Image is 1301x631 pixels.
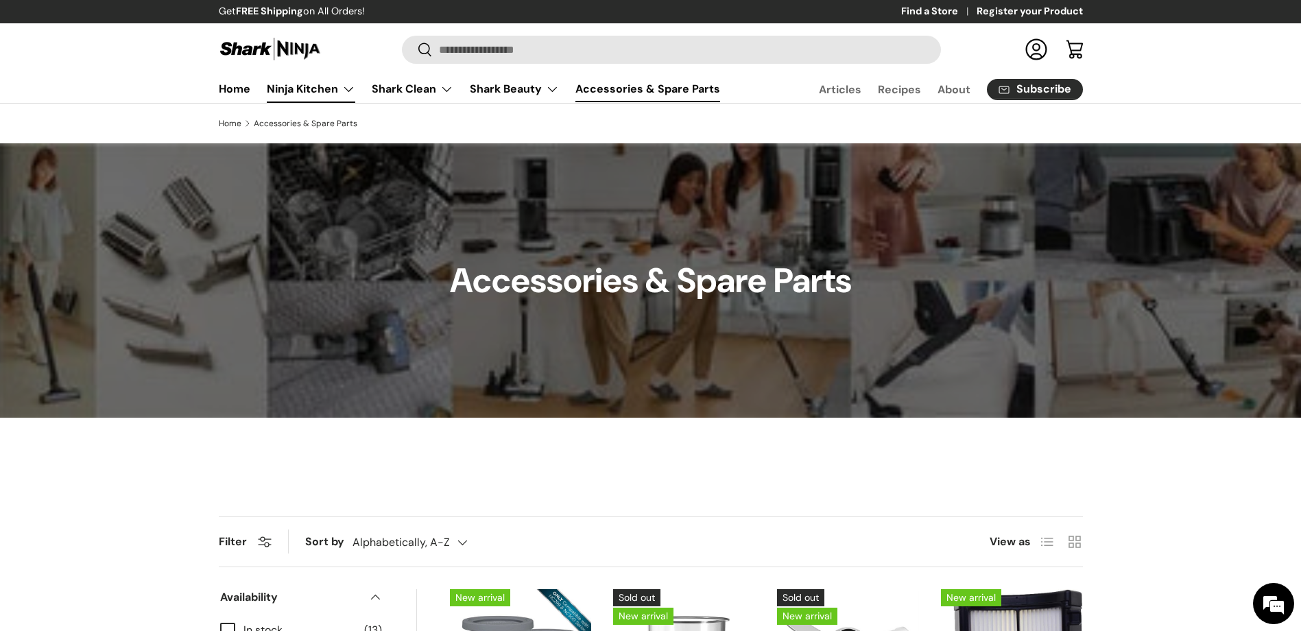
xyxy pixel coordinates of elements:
[777,608,837,625] span: New arrival
[1016,84,1071,95] span: Subscribe
[219,534,272,549] button: Filter
[987,79,1083,100] a: Subscribe
[938,76,970,103] a: About
[259,75,363,103] summary: Ninja Kitchen
[219,36,322,62] img: Shark Ninja Philippines
[219,75,250,102] a: Home
[941,589,1001,606] span: New arrival
[901,4,977,19] a: Find a Store
[29,173,239,311] span: We are offline. Please leave us a message.
[353,536,450,549] span: Alphabetically, A-Z
[613,608,673,625] span: New arrival
[450,589,510,606] span: New arrival
[353,530,495,554] button: Alphabetically, A-Z
[254,119,357,128] a: Accessories & Spare Parts
[305,534,353,550] label: Sort by
[878,76,921,103] a: Recipes
[990,534,1031,550] span: View as
[450,259,852,302] h1: Accessories & Spare Parts
[777,589,824,606] span: Sold out
[819,76,861,103] a: Articles
[363,75,462,103] summary: Shark Clean
[219,119,241,128] a: Home
[219,4,365,19] p: Get on All Orders!
[786,75,1083,103] nav: Secondary
[220,589,360,606] span: Availability
[462,75,567,103] summary: Shark Beauty
[613,589,660,606] span: Sold out
[575,75,720,102] a: Accessories & Spare Parts
[7,374,261,422] textarea: Type your message and click 'Submit'
[219,117,1083,130] nav: Breadcrumbs
[236,5,303,17] strong: FREE Shipping
[977,4,1083,19] a: Register your Product
[71,77,230,95] div: Leave a message
[219,75,720,103] nav: Primary
[201,422,249,441] em: Submit
[219,534,247,549] span: Filter
[220,573,382,622] summary: Availability
[225,7,258,40] div: Minimize live chat window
